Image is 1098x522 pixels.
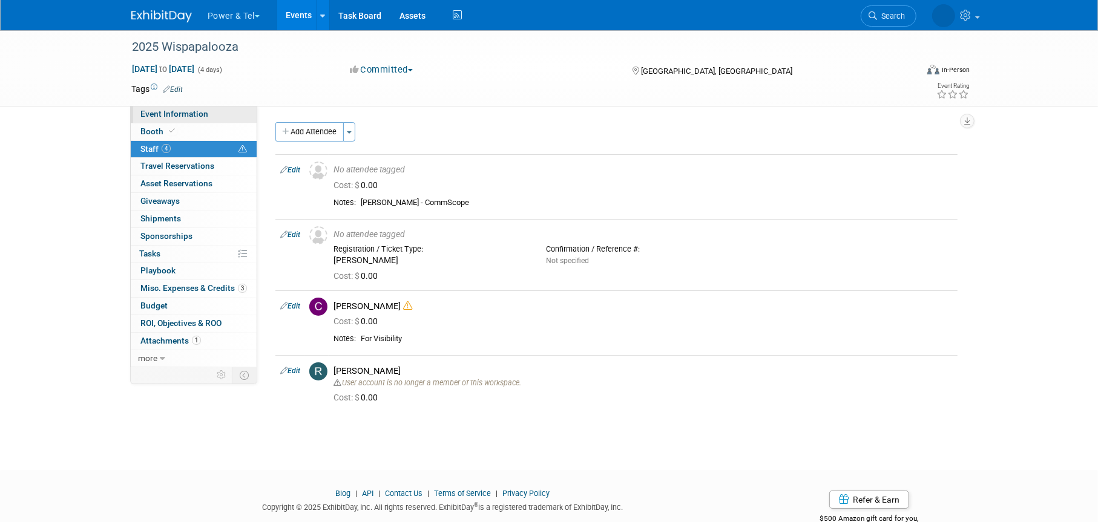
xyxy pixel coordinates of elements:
[641,67,792,76] span: [GEOGRAPHIC_DATA], [GEOGRAPHIC_DATA]
[932,4,955,27] img: Melissa Seibring
[280,230,300,239] a: Edit
[334,334,356,344] div: Notes:
[140,178,212,188] span: Asset Reservations
[334,393,383,402] span: 0.00
[131,315,257,332] a: ROI, Objectives & ROO
[131,10,192,22] img: ExhibitDay
[131,175,257,192] a: Asset Reservations
[140,144,171,154] span: Staff
[197,66,222,74] span: (4 days)
[362,489,373,498] a: API
[162,144,171,153] span: 4
[361,198,953,208] div: [PERSON_NAME] - CommScope
[275,122,344,142] button: Add Attendee
[140,301,168,310] span: Budget
[138,353,157,363] span: more
[131,158,257,175] a: Travel Reservations
[139,249,160,258] span: Tasks
[140,231,192,241] span: Sponsorships
[493,489,501,498] span: |
[140,266,176,275] span: Playbook
[829,491,909,509] a: Refer & Earn
[861,5,916,27] a: Search
[334,165,953,175] div: No attendee tagged
[346,64,418,76] button: Committed
[936,83,969,89] div: Event Rating
[845,63,970,81] div: Event Format
[131,499,754,513] div: Copyright © 2025 ExhibitDay, Inc. All rights reserved. ExhibitDay is a registered trademark of Ex...
[140,196,180,206] span: Giveaways
[424,489,432,498] span: |
[502,489,550,498] a: Privacy Policy
[131,333,257,350] a: Attachments1
[131,83,183,95] td: Tags
[280,367,300,375] a: Edit
[192,336,201,345] span: 1
[375,489,383,498] span: |
[334,198,356,207] div: Notes:
[434,489,491,498] a: Terms of Service
[131,228,257,245] a: Sponsorships
[334,271,361,281] span: Cost: $
[131,64,195,74] span: [DATE] [DATE]
[334,365,953,377] div: [PERSON_NAME]
[131,350,257,367] a: more
[546,256,589,265] span: Not specified
[334,180,383,190] span: 0.00
[334,393,361,402] span: Cost: $
[941,65,970,74] div: In-Person
[546,244,740,254] div: Confirmation / Reference #:
[927,65,939,74] img: Format-Inperson.png
[169,128,175,134] i: Booth reservation complete
[211,367,232,383] td: Personalize Event Tab Strip
[334,316,361,326] span: Cost: $
[238,284,247,293] span: 3
[309,226,327,244] img: Unassigned-User-Icon.png
[131,141,257,158] a: Staff4
[334,316,383,326] span: 0.00
[163,85,183,94] a: Edit
[334,244,528,254] div: Registration / Ticket Type:
[232,367,257,383] td: Toggle Event Tabs
[131,246,257,263] a: Tasks
[140,161,214,171] span: Travel Reservations
[131,210,257,227] a: Shipments
[131,123,257,140] a: Booth
[280,166,300,174] a: Edit
[403,301,412,310] i: Double-book Warning!
[334,180,361,190] span: Cost: $
[140,126,177,136] span: Booth
[877,11,905,21] span: Search
[334,255,528,266] div: [PERSON_NAME]
[140,336,201,345] span: Attachments
[309,298,327,316] img: C.jpg
[280,302,300,310] a: Edit
[131,193,257,210] a: Giveaways
[128,36,898,58] div: 2025 Wispapalooza
[309,161,327,180] img: Unassigned-User-Icon.png
[131,298,257,315] a: Budget
[238,144,247,155] span: Potential Scheduling Conflict -- at least one attendee is tagged in another overlapping event.
[385,489,422,498] a: Contact Us
[361,334,953,344] div: For Visibility
[335,489,350,498] a: Blog
[157,64,169,74] span: to
[140,283,247,293] span: Misc. Expenses & Credits
[334,271,383,281] span: 0.00
[309,362,327,380] img: R.jpg
[334,301,953,312] div: [PERSON_NAME]
[352,489,360,498] span: |
[140,318,222,328] span: ROI, Objectives & ROO
[131,106,257,123] a: Event Information
[131,263,257,279] a: Playbook
[334,377,953,388] div: User account is no longer a member of this workspace.
[140,109,208,119] span: Event Information
[131,280,257,297] a: Misc. Expenses & Credits3
[140,214,181,223] span: Shipments
[474,501,478,508] sup: ®
[334,229,953,240] div: No attendee tagged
